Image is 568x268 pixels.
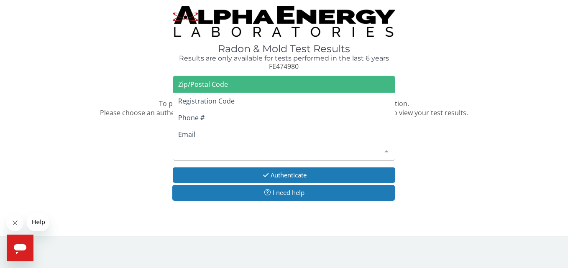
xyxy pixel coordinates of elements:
[7,235,33,261] iframe: Button to launch messaging window
[269,62,299,71] span: FE474980
[173,167,395,183] button: Authenticate
[7,215,23,231] iframe: Close message
[172,185,394,200] button: I need help
[100,99,468,118] span: To protect your confidential test results, we need to confirm some information. Please choose an ...
[173,55,395,62] h4: Results are only available for tests performed in the last 6 years
[27,213,49,231] iframe: Message from company
[173,6,395,37] img: TightCrop.jpg
[178,80,228,89] span: Zip/Postal Code
[178,130,195,139] span: Email
[178,113,205,122] span: Phone #
[173,43,395,54] h1: Radon & Mold Test Results
[178,96,235,106] span: Registration Code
